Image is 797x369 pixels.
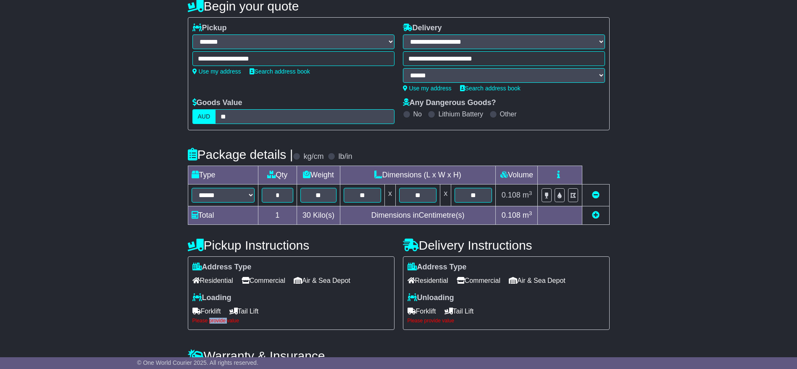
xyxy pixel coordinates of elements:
span: m [523,191,532,199]
label: Loading [192,293,231,303]
a: Search address book [460,85,521,92]
a: Add new item [592,211,600,219]
td: Weight [297,166,340,184]
a: Use my address [192,68,241,75]
div: Please provide value [408,318,605,324]
h4: Pickup Instructions [188,238,395,252]
label: Any Dangerous Goods? [403,98,496,108]
label: kg/cm [303,152,324,161]
span: Commercial [242,274,285,287]
td: Dimensions in Centimetre(s) [340,206,496,225]
td: x [384,184,395,206]
label: No [413,110,422,118]
sup: 3 [529,210,532,216]
span: Tail Lift [445,305,474,318]
h4: Package details | [188,148,293,161]
sup: 3 [529,190,532,196]
div: Please provide value [192,318,390,324]
label: AUD [192,109,216,124]
span: m [523,211,532,219]
td: Type [188,166,258,184]
td: x [440,184,451,206]
span: Air & Sea Depot [509,274,566,287]
a: Search address book [250,68,310,75]
td: Qty [258,166,297,184]
span: Residential [192,274,233,287]
span: 0.108 [502,211,521,219]
h4: Warranty & Insurance [188,349,610,363]
label: lb/in [338,152,352,161]
td: Dimensions (L x W x H) [340,166,496,184]
a: Use my address [403,85,452,92]
label: Address Type [408,263,467,272]
td: Total [188,206,258,225]
td: Kilo(s) [297,206,340,225]
span: Forklift [192,305,221,318]
span: Commercial [457,274,500,287]
h4: Delivery Instructions [403,238,610,252]
label: Goods Value [192,98,242,108]
label: Unloading [408,293,454,303]
td: 1 [258,206,297,225]
label: Pickup [192,24,227,33]
span: Tail Lift [229,305,259,318]
span: Forklift [408,305,436,318]
label: Other [500,110,517,118]
td: Volume [496,166,538,184]
label: Delivery [403,24,442,33]
label: Lithium Battery [438,110,483,118]
span: Residential [408,274,448,287]
span: 30 [302,211,311,219]
span: Air & Sea Depot [294,274,350,287]
span: 0.108 [502,191,521,199]
a: Remove this item [592,191,600,199]
span: © One World Courier 2025. All rights reserved. [137,359,258,366]
label: Address Type [192,263,252,272]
